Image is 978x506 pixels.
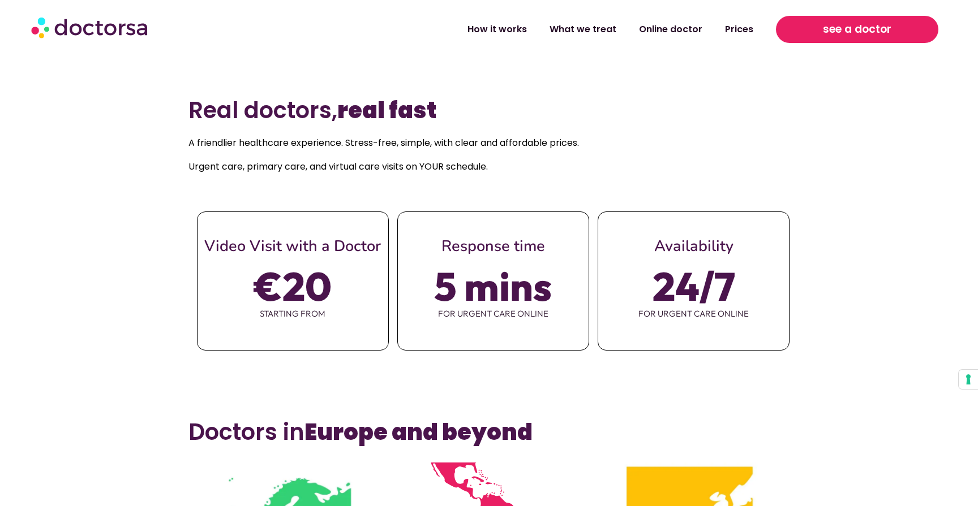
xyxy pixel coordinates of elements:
[714,16,765,42] a: Prices
[188,97,790,124] h2: Real doctors,
[254,270,332,302] span: €20
[188,159,790,175] p: Urgent care, primary care, and virtual care visits on YOUR schedule.
[441,236,545,257] span: Response time
[337,94,436,126] b: real fast
[255,16,765,42] nav: Menu
[823,20,891,38] span: see a doctor
[654,236,733,257] span: Availability
[434,270,552,302] span: 5 mins
[959,370,978,389] button: Your consent preferences for tracking technologies
[628,16,714,42] a: Online doctor
[304,416,533,448] b: Europe and beyond
[538,16,628,42] a: What we treat
[456,16,538,42] a: How it works
[198,302,388,326] span: starting from
[188,135,790,151] p: A friendlier healthcare experience. Stress-free, simple, with clear and affordable prices.
[776,16,938,43] a: see a doctor
[188,418,790,446] h3: Doctors in
[653,270,735,302] span: 24/7
[398,302,589,326] span: for urgent care online
[598,302,789,326] span: for urgent care online
[204,236,381,257] span: Video Visit with a Doctor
